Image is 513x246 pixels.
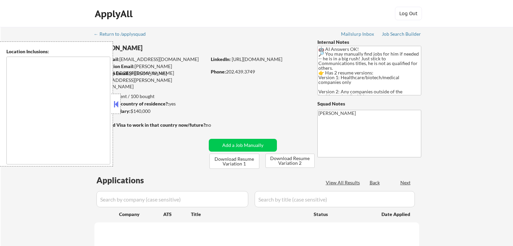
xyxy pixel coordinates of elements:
div: ApplyAll [95,8,135,20]
input: Search by title (case sensitive) [255,191,415,207]
div: 69 sent / 100 bought [94,93,206,100]
div: Next [400,179,411,186]
div: View All Results [326,179,362,186]
div: $140,000 [94,108,206,115]
div: ATS [163,211,191,218]
button: Log Out [395,7,422,20]
button: Download Resume Variation 1 [209,154,259,169]
button: Download Resume Variation 2 [265,154,315,168]
div: Squad Notes [317,100,421,107]
div: Job Search Builder [382,32,421,36]
div: Mailslurp Inbox [341,32,375,36]
div: no [206,122,225,128]
strong: Can work in country of residence?: [94,101,169,106]
div: ← Return to /applysquad [94,32,152,36]
div: [PERSON_NAME] [94,44,233,52]
div: Internal Notes [317,39,421,45]
input: Search by company (case sensitive) [96,191,248,207]
div: Date Applied [381,211,411,218]
strong: Will need Visa to work in that country now/future?: [94,122,207,128]
a: [URL][DOMAIN_NAME] [232,56,282,62]
button: Add a Job Manually [209,139,277,152]
strong: Phone: [211,69,226,74]
div: Title [191,211,307,218]
div: Company [119,211,163,218]
div: Applications [96,176,163,184]
div: yes [94,100,204,107]
div: [PERSON_NAME][EMAIL_ADDRESS][DOMAIN_NAME] [95,63,206,76]
a: Mailslurp Inbox [341,31,375,38]
div: Status [314,208,372,220]
div: Back [370,179,380,186]
a: ← Return to /applysquad [94,31,152,38]
strong: LinkedIn: [211,56,231,62]
div: Location Inclusions: [6,48,110,55]
div: 202.439.3749 [211,68,306,75]
div: [PERSON_NAME][EMAIL_ADDRESS][PERSON_NAME][DOMAIN_NAME] [94,70,206,90]
div: [EMAIL_ADDRESS][DOMAIN_NAME] [95,56,206,63]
